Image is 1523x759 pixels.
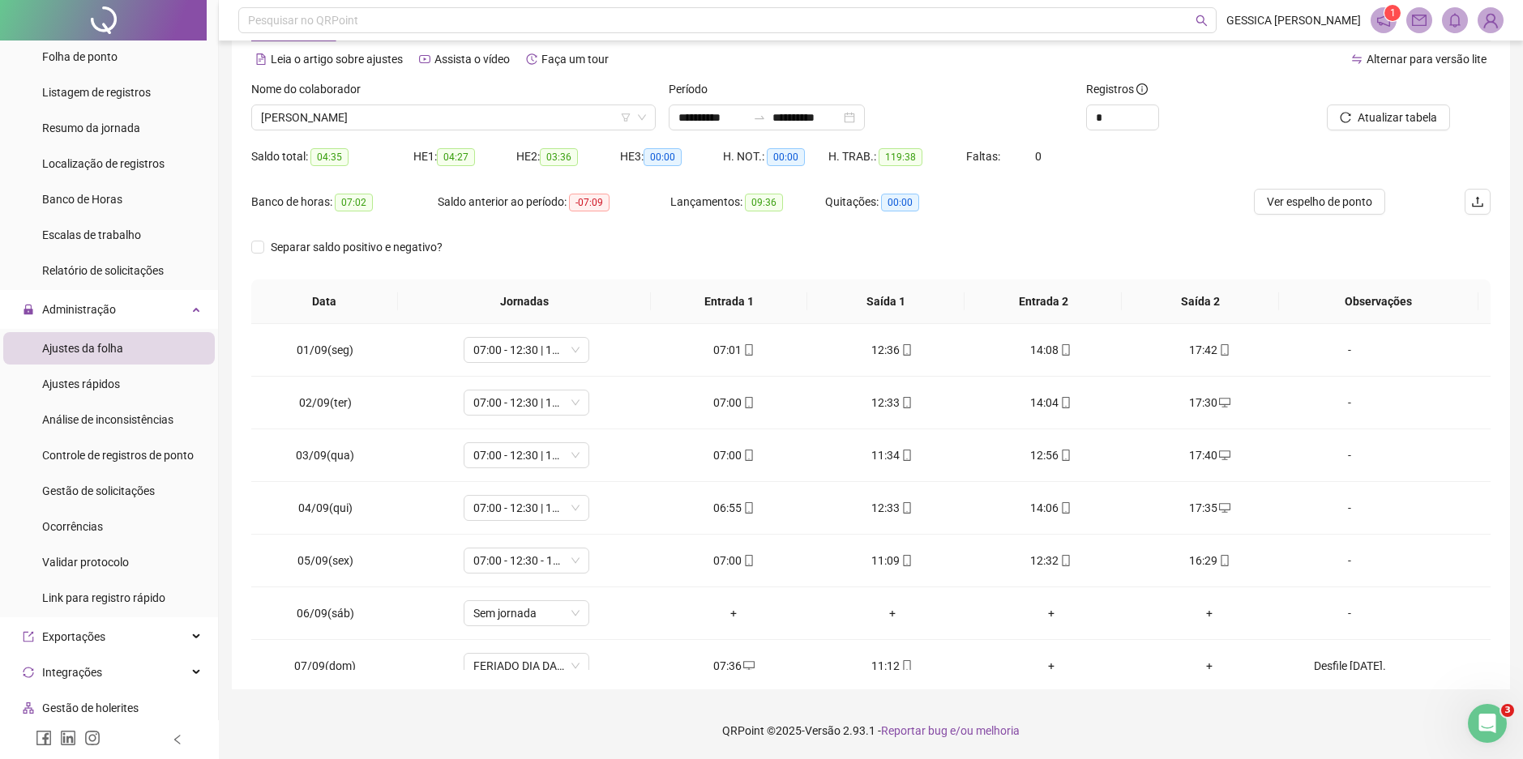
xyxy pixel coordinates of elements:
[985,394,1118,411] div: 14:04
[1302,499,1397,517] div: -
[1217,397,1230,408] span: desktop
[42,193,122,206] span: Banco de Horas
[1196,15,1208,27] span: search
[42,556,129,569] span: Validar protocolo
[42,449,194,462] span: Controle de registros de ponto
[965,279,1122,324] th: Entrada 2
[1035,150,1042,163] span: 0
[825,193,980,211] div: Quitações:
[879,148,922,166] span: 119:38
[335,194,373,211] span: 07:02
[900,397,913,408] span: mobile
[294,659,356,672] span: 07/09(dom)
[826,341,959,359] div: 12:36
[1267,193,1372,211] span: Ver espelho de ponto
[1358,109,1437,126] span: Atualizar tabela
[1292,292,1465,310] span: Observações
[985,446,1118,464] div: 12:56
[742,660,755,672] span: desktop
[900,344,913,356] span: mobile
[42,484,155,497] span: Gestão de solicitações
[1390,7,1396,19] span: 1
[985,499,1118,517] div: 14:06
[251,279,398,324] th: Data
[42,520,103,533] span: Ocorrências
[261,105,646,130] span: LUCIANA GOMES DA SILVA
[42,701,139,714] span: Gestão de holerites
[742,397,755,408] span: mobile
[637,113,647,122] span: down
[437,148,475,166] span: 04:27
[438,193,670,211] div: Saldo anterior ao período:
[526,53,537,65] span: history
[23,702,34,714] span: apartment
[651,279,808,324] th: Entrada 1
[1471,195,1484,208] span: upload
[42,303,116,316] span: Administração
[36,730,52,746] span: facebook
[881,724,1020,737] span: Reportar bug e/ou melhoria
[900,450,913,461] span: mobile
[473,654,580,678] span: FERIADO DIA DA INDEPENDÊNCIA
[1122,279,1279,324] th: Saída 2
[669,80,718,98] label: Período
[1144,552,1277,569] div: 16:29
[1217,450,1230,461] span: desktop
[1059,397,1072,408] span: mobile
[1144,657,1277,675] div: +
[42,228,141,241] span: Escalas de trabalho
[742,344,755,356] span: mobile
[1217,555,1230,566] span: mobile
[1254,189,1385,215] button: Ver espelho de ponto
[807,279,965,324] th: Saída 1
[1059,344,1072,356] span: mobile
[516,147,619,166] div: HE 2:
[251,147,413,166] div: Saldo total:
[1302,657,1397,675] div: Desfile [DATE].
[826,604,959,622] div: +
[42,591,165,604] span: Link para registro rápido
[985,341,1118,359] div: 14:08
[966,150,1003,163] span: Faltas:
[1351,53,1363,65] span: swap
[1327,104,1450,130] button: Atualizar tabela
[473,548,580,573] span: 07:00 - 12:30 - 14:00 - 16:30
[23,304,34,315] span: lock
[1144,604,1277,622] div: +
[753,111,766,124] span: swap-right
[473,443,580,467] span: 07:00 - 12:30 | 14:00 - 17:30
[1144,446,1277,464] div: 17:40
[1302,604,1397,622] div: -
[42,50,118,63] span: Folha de ponto
[271,53,403,66] span: Leia o artigo sobre ajustes
[1217,344,1230,356] span: mobile
[985,552,1118,569] div: 12:32
[985,657,1118,675] div: +
[23,631,34,642] span: export
[900,660,913,672] span: mobile
[826,446,959,464] div: 11:34
[297,343,353,356] span: 01/09(seg)
[1217,502,1230,514] span: desktop
[1279,279,1478,324] th: Observações
[667,394,800,411] div: 07:00
[541,53,609,66] span: Faça um tour
[723,147,828,166] div: H. NOT.:
[84,730,101,746] span: instagram
[172,734,183,745] span: left
[670,193,825,211] div: Lançamentos:
[1412,13,1427,28] span: mail
[299,396,352,409] span: 02/09(ter)
[1367,53,1487,66] span: Alternar para versão lite
[644,148,682,166] span: 00:00
[42,86,151,99] span: Listagem de registros
[60,730,76,746] span: linkedin
[251,193,438,211] div: Banco de horas:
[1302,341,1397,359] div: -
[473,338,580,362] span: 07:00 - 12:30 | 14:00 - 17:30
[1501,704,1514,717] span: 3
[42,630,105,643] span: Exportações
[621,113,631,122] span: filter
[900,502,913,514] span: mobile
[42,157,165,170] span: Localização de registros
